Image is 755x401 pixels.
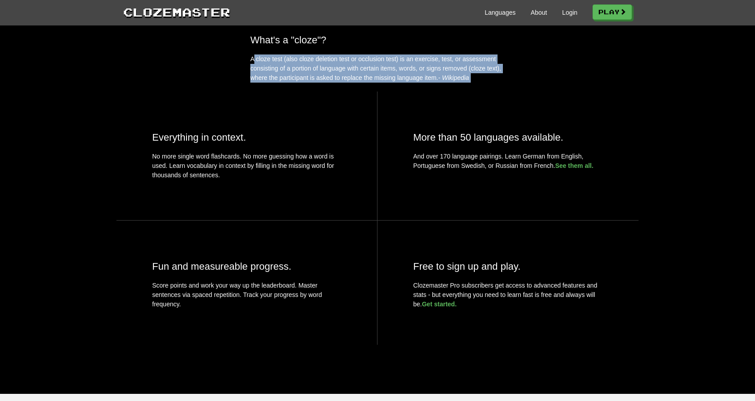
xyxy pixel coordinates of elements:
a: Login [562,8,577,17]
h2: More than 50 languages available. [413,132,603,143]
p: And over 170 language pairings. Learn German from English, Portuguese from Swedish, or Russian fr... [413,152,603,171]
h2: Fun and measureable progress. [152,261,341,272]
a: Get started. [422,301,456,308]
em: - Wikipedia [438,74,469,81]
a: About [531,8,547,17]
a: Clozemaster [123,4,230,20]
p: A cloze test (also cloze deletion test or occlusion test) is an exercise, test, or assessment con... [250,54,505,83]
a: Play [593,4,632,20]
p: No more single word flashcards. No more guessing how a word is used. Learn vocabulary in context ... [152,152,341,184]
a: See them all. [555,162,593,169]
h2: Everything in context. [152,132,341,143]
p: Score points and work your way up the leaderboard. Master sentences via spaced repetition. Track ... [152,281,341,309]
p: Clozemaster Pro subscribers get access to advanced features and stats - but everything you need t... [413,281,603,309]
a: Languages [485,8,515,17]
h2: What's a "cloze"? [250,34,505,46]
h2: Free to sign up and play. [413,261,603,272]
